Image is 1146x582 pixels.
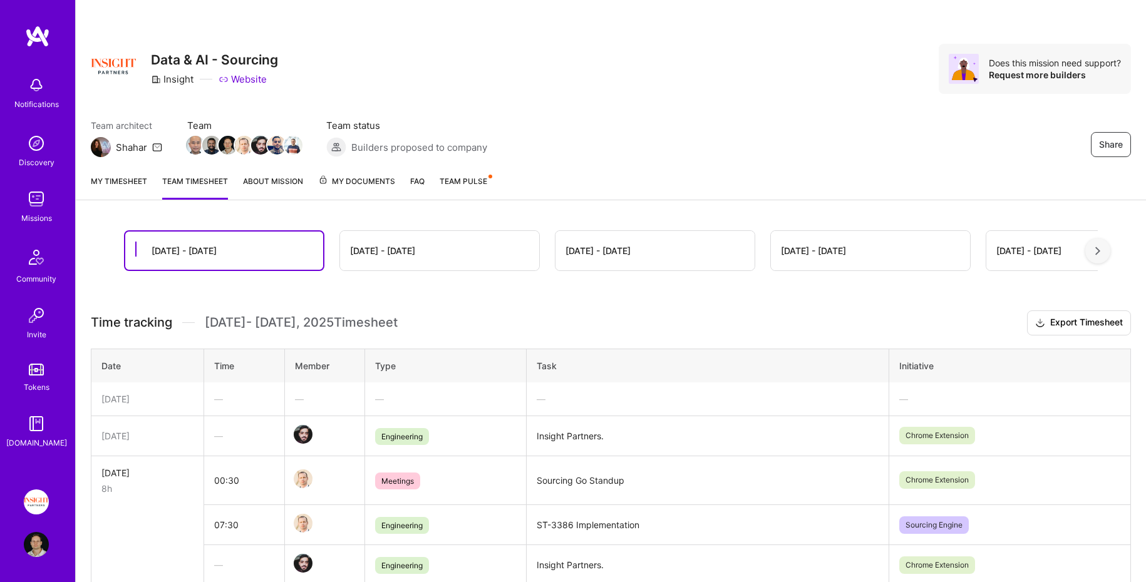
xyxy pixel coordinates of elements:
img: Team Member Avatar [267,136,286,155]
a: Team Member Avatar [220,135,236,156]
img: Team Member Avatar [294,514,312,533]
img: guide book [24,411,49,436]
span: Engineering [375,557,429,574]
span: Meetings [375,472,420,489]
a: Team Member Avatar [295,513,311,534]
div: Missions [21,212,52,225]
span: Team Pulse [440,176,487,186]
img: User Avatar [24,532,49,557]
a: Team Member Avatar [295,553,311,574]
div: [DATE] - [DATE] [781,244,846,257]
a: Team Pulse [440,175,491,200]
span: Share [1099,138,1123,151]
span: Builders proposed to company [351,141,487,154]
a: Team Member Avatar [236,135,252,156]
td: Insight Partners. [526,416,889,456]
img: discovery [24,131,49,156]
img: Invite [24,303,49,328]
div: Does this mission need support? [989,57,1121,69]
a: Team Member Avatar [204,135,220,156]
a: Team Member Avatar [295,468,311,489]
span: Chrome Extension [899,471,975,489]
div: [DOMAIN_NAME] [6,436,67,449]
div: Invite [27,328,46,341]
span: My Documents [318,175,395,188]
img: Team Member Avatar [251,136,270,155]
div: — [214,392,274,406]
a: FAQ [410,175,425,200]
div: — [214,558,274,571]
a: Team Member Avatar [285,135,301,156]
a: Website [219,73,267,86]
span: Team status [326,119,487,132]
div: Community [16,272,56,285]
a: Team Member Avatar [252,135,269,156]
div: [DATE] - [DATE] [996,244,1061,257]
span: Team [187,119,301,132]
div: Request more builders [989,69,1121,81]
div: — [375,392,515,406]
span: Engineering [375,517,429,534]
th: Type [365,349,526,382]
span: [DATE] - [DATE] , 2025 Timesheet [205,315,398,330]
img: tokens [29,364,44,375]
img: teamwork [24,186,49,212]
img: Insight Partners: Data & AI - Sourcing [24,489,49,514]
span: Chrome Extension [899,427,975,444]
img: Team Member Avatar [186,136,205,155]
div: Insight [151,73,194,86]
td: 07:30 [204,505,285,545]
div: 8h [101,482,194,495]
div: — [899,392,1120,406]
img: Company Logo [91,44,136,89]
img: logo [25,25,50,48]
td: 00:30 [204,456,285,505]
a: Team Member Avatar [295,424,311,445]
div: [DATE] [101,466,194,479]
img: Builders proposed to company [326,137,346,157]
i: icon Mail [152,142,162,152]
span: Time tracking [91,315,172,330]
span: Sourcing Engine [899,516,969,534]
th: Date [91,349,204,382]
th: Member [284,349,365,382]
img: Team Member Avatar [219,136,237,155]
span: Engineering [375,428,429,445]
img: Team Member Avatar [235,136,254,155]
img: Team Member Avatar [284,136,302,155]
img: Team Member Avatar [202,136,221,155]
img: Team Member Avatar [294,554,312,573]
span: Team architect [91,119,162,132]
a: Insight Partners: Data & AI - Sourcing [21,489,52,514]
th: Task [526,349,889,382]
img: Team Member Avatar [294,425,312,444]
div: Shahar [116,141,147,154]
div: — [537,392,879,406]
div: [DATE] - [DATE] [350,244,415,257]
div: [DATE] - [DATE] [565,244,631,257]
div: [DATE] - [DATE] [152,244,217,257]
div: [DATE] [101,392,194,406]
div: [DATE] [101,429,194,442]
img: Team Architect [91,137,111,157]
img: bell [24,73,49,98]
a: My Documents [318,175,395,200]
img: Avatar [949,54,979,84]
a: Team timesheet [162,175,228,200]
div: — [295,392,355,406]
button: Share [1091,132,1131,157]
th: Time [204,349,285,382]
i: icon Download [1035,317,1045,330]
a: Team Member Avatar [269,135,285,156]
a: Team Member Avatar [187,135,204,156]
img: right [1095,247,1100,255]
a: User Avatar [21,532,52,557]
div: Discovery [19,156,54,169]
a: About Mission [243,175,303,200]
th: Initiative [889,349,1130,382]
i: icon CompanyGray [151,74,161,84]
h3: Data & AI - Sourcing [151,52,278,68]
a: My timesheet [91,175,147,200]
td: ST-3386 Implementation [526,505,889,545]
div: Tokens [24,380,49,394]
